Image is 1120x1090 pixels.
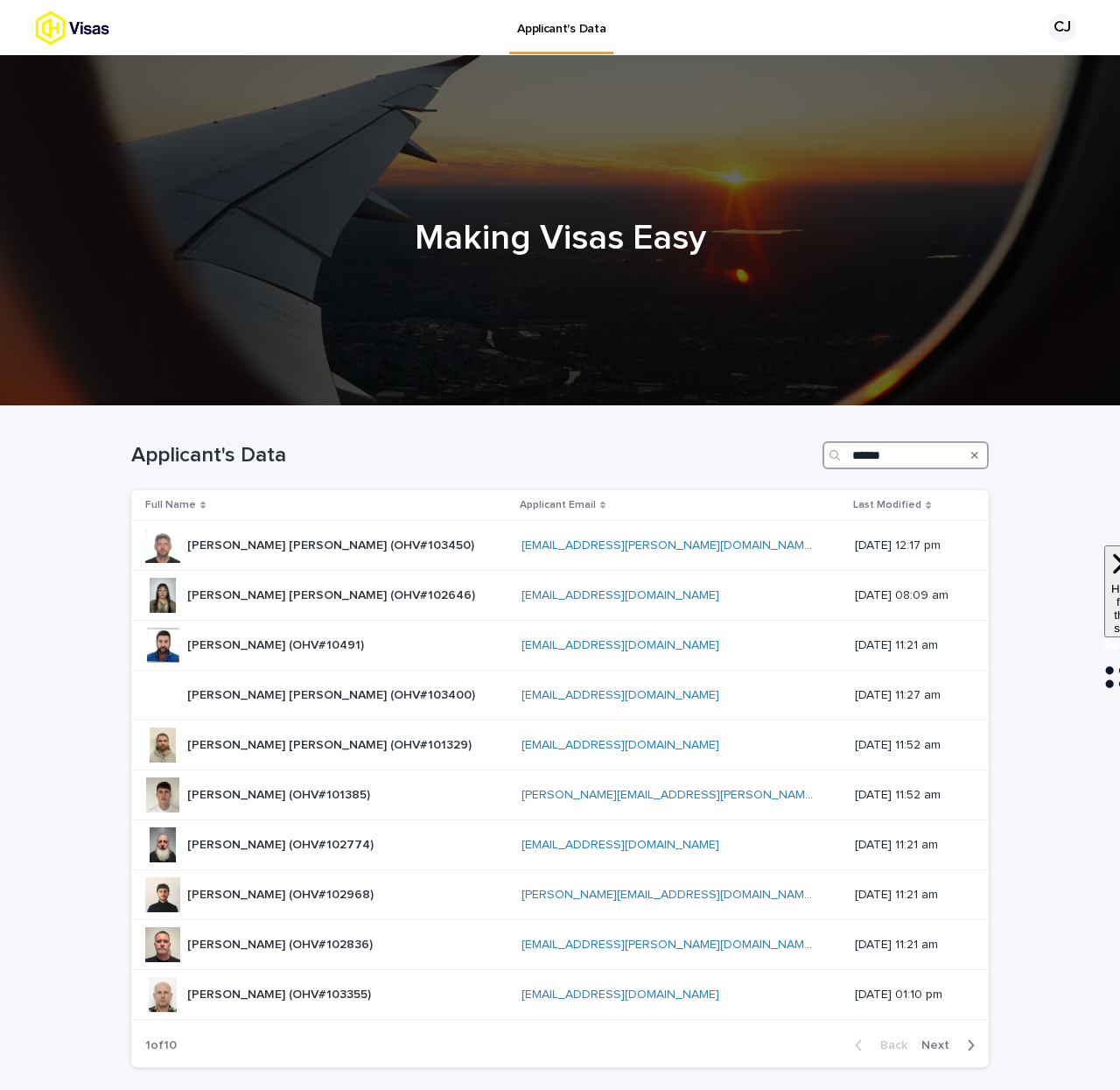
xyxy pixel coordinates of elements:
[520,496,596,515] p: Applicant Email
[521,939,815,951] a: [EMAIL_ADDRESS][PERSON_NAME][DOMAIN_NAME]
[870,1039,907,1051] span: Back
[521,739,719,751] a: [EMAIL_ADDRESS][DOMAIN_NAME]
[131,217,989,259] h1: Making Visas Easy
[855,688,961,703] p: [DATE] 11:27 am
[855,988,961,1002] p: [DATE] 01:10 pm
[131,820,989,870] tr: [PERSON_NAME] (OHV#102774)[PERSON_NAME] (OHV#102774) [EMAIL_ADDRESS][DOMAIN_NAME] [DATE] 11:21 am
[1048,14,1076,42] div: CJ
[131,920,989,970] tr: [PERSON_NAME] (OHV#102836)[PERSON_NAME] (OHV#102836) [EMAIL_ADDRESS][PERSON_NAME][DOMAIN_NAME] [D...
[187,934,376,953] p: [PERSON_NAME] (OHV#102836)
[521,639,719,651] a: [EMAIL_ADDRESS][DOMAIN_NAME]
[131,1024,191,1067] p: 1 of 10
[131,571,989,621] tr: [PERSON_NAME] [PERSON_NAME] (OHV#102646)[PERSON_NAME] [PERSON_NAME] (OHV#102646) [EMAIL_ADDRESS][...
[855,788,961,803] p: [DATE] 11:52 am
[131,721,989,770] tr: [PERSON_NAME] [PERSON_NAME] (OHV#101329)[PERSON_NAME] [PERSON_NAME] (OHV#101329) [EMAIL_ADDRESS][...
[131,870,989,920] tr: [PERSON_NAME] (OHV#102968)[PERSON_NAME] (OHV#102968) [PERSON_NAME][EMAIL_ADDRESS][DOMAIN_NAME] [D...
[187,784,374,803] p: [PERSON_NAME] (OHV#101385)
[187,984,374,1002] p: [PERSON_NAME] (OHV#103355)
[187,735,475,753] p: [PERSON_NAME] [PERSON_NAME] (OHV#101329)
[521,789,910,801] a: [PERSON_NAME][EMAIL_ADDRESS][PERSON_NAME][DOMAIN_NAME]
[855,538,961,553] p: [DATE] 12:17 pm
[841,1037,914,1053] button: Back
[187,834,377,853] p: [PERSON_NAME] (OHV#102774)
[131,671,989,721] tr: [PERSON_NAME] [PERSON_NAME] (OHV#103400)[PERSON_NAME] [PERSON_NAME] (OHV#103400) [EMAIL_ADDRESS][...
[521,589,719,601] a: [EMAIL_ADDRESS][DOMAIN_NAME]
[855,588,961,603] p: [DATE] 08:09 am
[187,535,478,553] p: [PERSON_NAME] [PERSON_NAME] (OHV#103450)
[855,938,961,953] p: [DATE] 11:21 am
[521,889,815,901] a: [PERSON_NAME][EMAIL_ADDRESS][DOMAIN_NAME]
[131,621,989,671] tr: [PERSON_NAME] (OHV#10491)[PERSON_NAME] (OHV#10491) [EMAIL_ADDRESS][DOMAIN_NAME] [DATE] 11:21 am
[131,770,989,820] tr: [PERSON_NAME] (OHV#101385)[PERSON_NAME] (OHV#101385) [PERSON_NAME][EMAIL_ADDRESS][PERSON_NAME][DO...
[131,521,989,571] tr: [PERSON_NAME] [PERSON_NAME] (OHV#103450)[PERSON_NAME] [PERSON_NAME] (OHV#103450) [EMAIL_ADDRESS][...
[521,839,719,851] a: [EMAIL_ADDRESS][DOMAIN_NAME]
[35,11,171,46] img: tx8HrbJQv2PFQx4TXEq5
[855,888,961,903] p: [DATE] 11:21 am
[853,496,921,515] p: Last Modified
[855,738,961,753] p: [DATE] 11:52 am
[187,884,377,903] p: [PERSON_NAME] (OHV#102968)
[187,685,479,703] p: [PERSON_NAME] [PERSON_NAME] (OHV#103400)
[131,443,815,468] h1: Applicant's Data
[855,638,961,653] p: [DATE] 11:21 am
[822,441,989,469] input: Search
[187,585,479,603] p: [PERSON_NAME] [PERSON_NAME] (OHV#102646)
[187,635,367,653] p: [PERSON_NAME] (OHV#10491)
[131,970,989,1020] tr: [PERSON_NAME] (OHV#103355)[PERSON_NAME] (OHV#103355) [EMAIL_ADDRESS][DOMAIN_NAME] [DATE] 01:10 pm
[145,496,196,515] p: Full Name
[521,689,719,701] a: [EMAIL_ADDRESS][DOMAIN_NAME]
[921,1039,960,1051] span: Next
[914,1037,989,1053] button: Next
[521,539,815,552] a: [EMAIL_ADDRESS][PERSON_NAME][DOMAIN_NAME]
[521,988,719,1001] a: [EMAIL_ADDRESS][DOMAIN_NAME]
[855,838,961,853] p: [DATE] 11:21 am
